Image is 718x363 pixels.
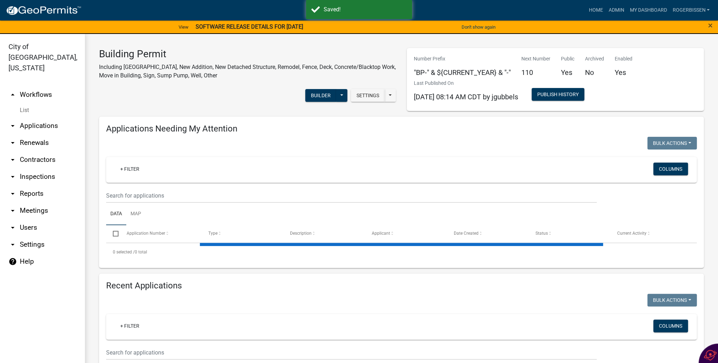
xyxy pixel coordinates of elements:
[305,89,336,102] button: Builder
[283,225,365,242] datatable-header-cell: Description
[414,93,518,101] span: [DATE] 08:14 AM CDT by jgubbels
[585,55,604,63] p: Archived
[585,68,604,77] h5: No
[610,225,692,242] datatable-header-cell: Current Activity
[708,21,713,30] span: ×
[586,4,606,17] a: Home
[351,89,385,102] button: Settings
[606,4,627,17] a: Admin
[532,92,584,98] wm-modal-confirm: Workflow Publish History
[647,137,697,150] button: Bulk Actions
[8,223,17,232] i: arrow_drop_down
[106,281,697,291] h4: Recent Applications
[324,5,407,14] div: Saved!
[670,4,712,17] a: RogerBissen
[99,48,396,60] h3: Building Permit
[113,250,135,254] span: 0 selected /
[414,68,511,77] h5: "BP-" & ${CURRENT_YEAR} & "-"
[532,88,584,101] button: Publish History
[8,156,17,164] i: arrow_drop_down
[8,139,17,147] i: arrow_drop_down
[535,231,548,236] span: Status
[653,320,688,332] button: Columns
[106,188,597,203] input: Search for applications
[106,203,126,226] a: Data
[290,231,312,236] span: Description
[647,294,697,306] button: Bulk Actions
[708,21,713,30] button: Close
[561,68,574,77] h5: Yes
[106,124,697,134] h4: Applications Needing My Attention
[115,320,145,332] a: + Filter
[521,68,550,77] h5: 110
[459,21,498,33] button: Don't show again
[365,225,447,242] datatable-header-cell: Applicant
[202,225,283,242] datatable-header-cell: Type
[120,225,201,242] datatable-header-cell: Application Number
[372,231,390,236] span: Applicant
[529,225,610,242] datatable-header-cell: Status
[414,80,518,87] p: Last Published On
[615,68,632,77] h5: Yes
[454,231,479,236] span: Date Created
[521,55,550,63] p: Next Number
[196,23,303,30] strong: SOFTWARE RELEASE DETAILS FOR [DATE]
[106,243,697,261] div: 0 total
[8,122,17,130] i: arrow_drop_down
[414,55,511,63] p: Number Prefix
[447,225,528,242] datatable-header-cell: Date Created
[127,231,165,236] span: Application Number
[106,225,120,242] datatable-header-cell: Select
[561,55,574,63] p: Public
[653,163,688,175] button: Columns
[627,4,670,17] a: My Dashboard
[8,189,17,198] i: arrow_drop_down
[8,206,17,215] i: arrow_drop_down
[8,240,17,249] i: arrow_drop_down
[615,55,632,63] p: Enabled
[115,163,145,175] a: + Filter
[208,231,218,236] span: Type
[617,231,647,236] span: Current Activity
[106,345,597,360] input: Search for applications
[8,90,17,99] i: arrow_drop_up
[99,63,396,80] p: Including [GEOGRAPHIC_DATA], New Addition, New Detached Structure, Remodel, Fence, Deck, Concrete...
[8,172,17,181] i: arrow_drop_down
[126,203,145,226] a: Map
[8,257,17,266] i: help
[176,21,191,33] a: View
